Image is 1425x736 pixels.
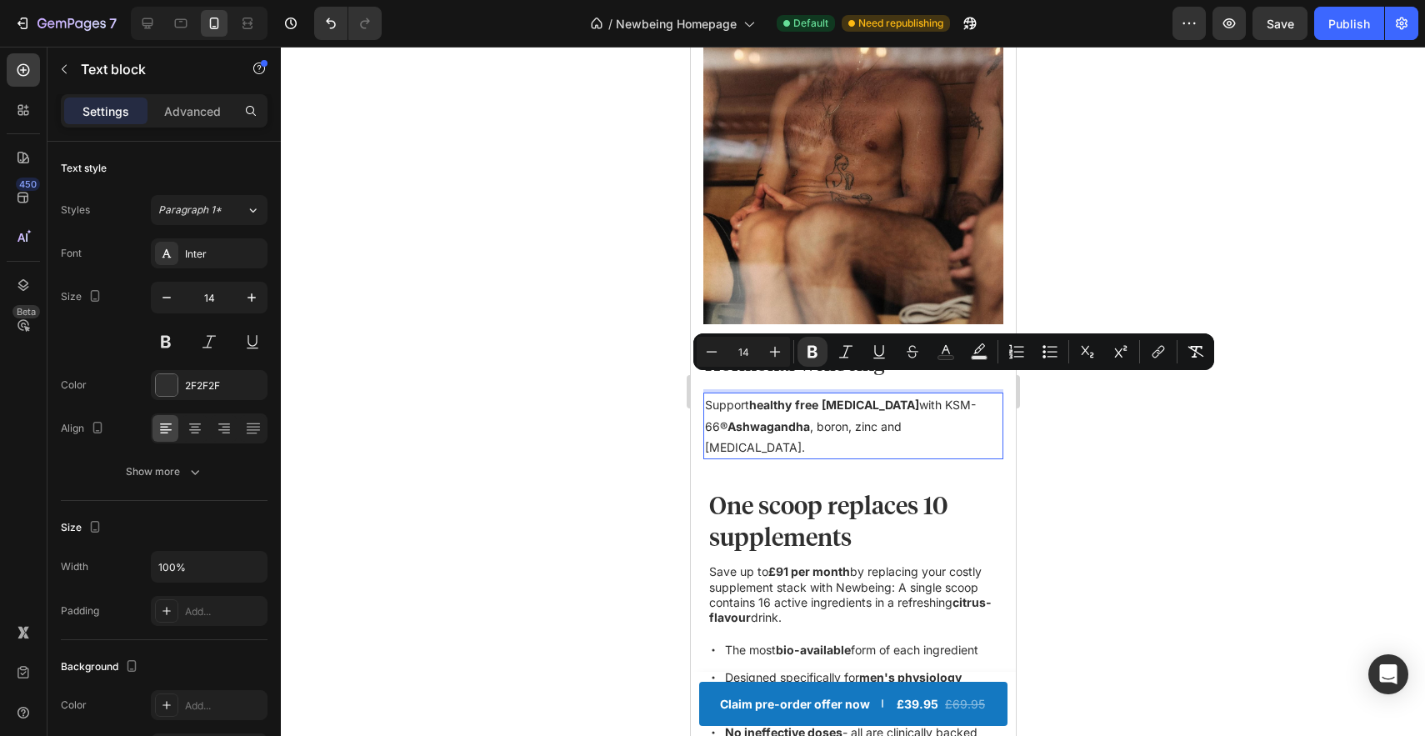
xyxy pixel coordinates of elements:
[185,378,263,393] div: 2F2F2F
[61,698,87,713] div: Color
[82,103,129,120] p: Settings
[185,698,263,713] div: Add...
[61,203,90,218] div: Styles
[608,15,612,33] span: /
[1368,654,1408,694] div: Open Intercom Messenger
[61,378,87,393] div: Color
[61,286,105,308] div: Size
[793,16,828,31] span: Default
[168,623,271,638] strong: men's physiology
[185,247,263,262] div: Inter
[34,594,287,612] p: The most form of each ingredient
[1314,7,1384,40] button: Publish
[152,552,267,582] input: Auto
[185,604,263,619] div: Add...
[104,351,127,365] strong: free
[16,178,40,191] div: 450
[131,351,228,365] strong: [MEDICAL_DATA]
[18,518,307,578] p: Save up to by replacing your costly supplement stack with Newbeing: A single scoop contains 16 ac...
[61,656,142,678] div: Background
[61,246,82,261] div: Font
[126,463,203,480] div: Show more
[1328,15,1370,33] div: Publish
[81,59,222,79] p: Text block
[12,305,40,318] div: Beta
[14,348,311,411] p: Support with KSM-66® , boron, zinc and [MEDICAL_DATA].
[858,16,943,31] span: Need republishing
[61,161,107,176] div: Text style
[77,518,159,532] strong: £91 per month
[12,304,312,333] h3: Hormonal Wellbeing
[12,346,312,413] div: Rich Text Editor. Editing area: main
[616,15,737,33] span: Newbeing Homepage
[17,442,308,508] h2: One scoop replaces 10 supplements
[34,622,287,639] p: Designed specifically for
[1252,7,1307,40] button: Save
[158,203,222,218] span: Paragraph 1*
[61,418,107,440] div: Align
[691,47,1016,736] iframe: Design area
[314,7,382,40] div: Undo/Redo
[37,373,119,387] strong: Ashwagandha
[1267,17,1294,31] span: Save
[61,457,267,487] button: Show more
[61,603,99,618] div: Padding
[151,195,267,225] button: Paragraph 1*
[693,333,1214,370] div: Editor contextual toolbar
[18,548,301,578] strong: citrus-flavour
[58,351,101,365] strong: healthy
[61,517,105,539] div: Size
[164,103,221,120] p: Advanced
[85,596,160,610] strong: bio-available
[109,13,117,33] p: 7
[61,559,88,574] div: Width
[7,7,124,40] button: 7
